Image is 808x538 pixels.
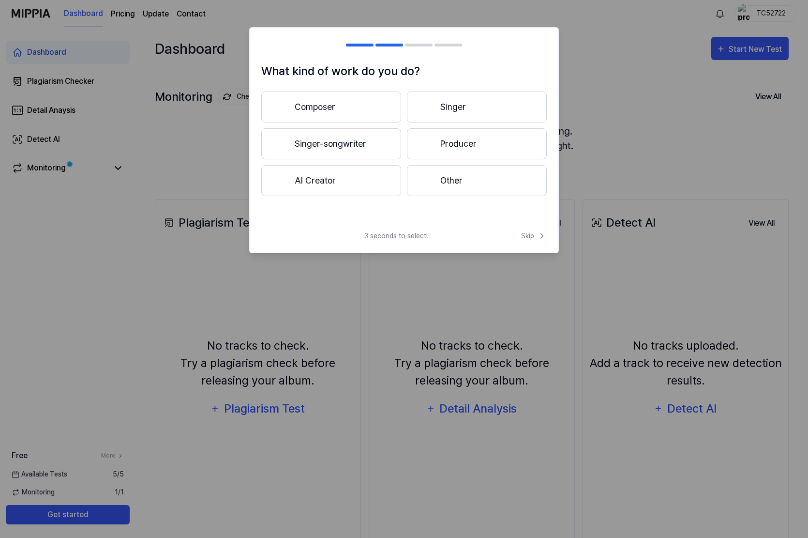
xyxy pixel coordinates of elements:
span: Skip [521,231,547,241]
button: Other [407,165,547,196]
button: Skip [519,231,547,241]
h1: What kind of work do you do? [261,62,547,80]
button: Producer [407,128,547,159]
span: 3 seconds to select! [364,231,428,241]
button: AI Creator [261,165,401,196]
button: Singer-songwriter [261,128,401,159]
button: Composer [261,92,401,123]
button: Singer [407,92,547,123]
